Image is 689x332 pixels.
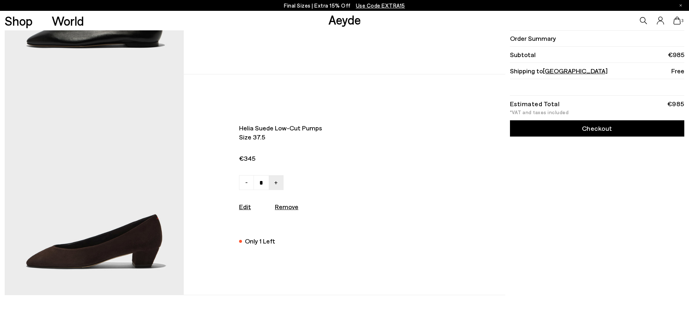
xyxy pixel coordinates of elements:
[328,12,361,27] a: Aeyde
[239,154,434,163] span: €345
[510,110,684,115] div: *VAT and taxes included
[667,101,684,106] div: €985
[275,203,298,211] u: Remove
[52,14,84,27] a: World
[274,178,278,186] span: +
[239,133,434,142] span: Size 37.5
[673,17,681,25] a: 3
[356,2,405,9] span: Navigate to /collections/ss25-final-sizes
[543,67,608,75] span: [GEOGRAPHIC_DATA]
[668,50,684,59] span: €985
[681,19,684,23] span: 3
[239,124,434,133] span: Helia suede low-cut pumps
[239,175,254,190] a: -
[5,14,33,27] a: Shop
[239,203,251,211] a: Edit
[284,1,405,10] p: Final Sizes | Extra 15% Off
[245,236,275,246] div: Only 1 Left
[510,30,684,47] li: Order Summary
[510,47,684,63] li: Subtotal
[510,66,608,76] span: Shipping to
[510,120,684,137] a: Checkout
[510,101,560,106] div: Estimated Total
[245,178,248,186] span: -
[5,74,184,295] img: AEYDE-HELIA-KID-SUEDE-LEATHER-MOKA-1_580x.jpg
[269,175,284,190] a: +
[671,66,684,76] span: Free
